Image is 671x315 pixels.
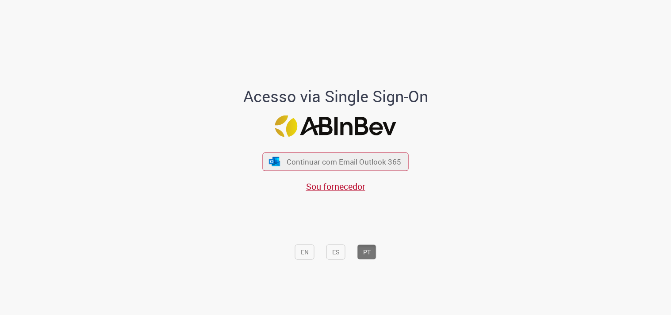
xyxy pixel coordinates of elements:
[213,87,458,105] h1: Acesso via Single Sign-On
[306,180,365,192] a: Sou fornecedor
[287,157,401,167] span: Continuar com Email Outlook 365
[295,245,314,260] button: EN
[268,157,280,166] img: ícone Azure/Microsoft 360
[326,245,345,260] button: ES
[357,245,376,260] button: PT
[263,153,409,171] button: ícone Azure/Microsoft 360 Continuar com Email Outlook 365
[275,115,396,137] img: Logo ABInBev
